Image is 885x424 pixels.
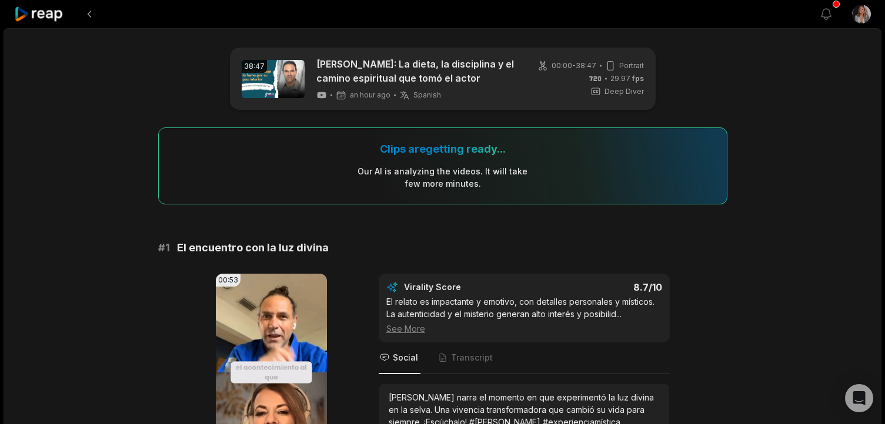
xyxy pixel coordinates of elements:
[619,60,644,71] span: Portrait
[605,86,644,97] span: Deep Diver
[177,240,329,256] span: El encuentro con la luz divina
[316,57,519,85] a: [PERSON_NAME]: La dieta, la disciplina y el camino espiritual que tomó el actor
[552,60,596,71] span: 00:00 - 38:47
[536,281,662,293] div: 8.7 /10
[386,322,662,335] div: See More
[451,352,493,364] span: Transcript
[413,90,441,100] span: Spanish
[393,352,418,364] span: Social
[379,342,670,374] nav: Tabs
[845,384,873,412] div: Open Intercom Messenger
[610,73,644,84] span: 29.97
[158,240,170,256] span: # 1
[350,90,390,100] span: an hour ago
[386,295,662,335] div: El relato es impactante y emotivo, con detalles personales y místicos. La autenticidad y el miste...
[632,74,644,83] span: fps
[404,281,530,293] div: Virality Score
[380,142,506,156] div: Clips are getting ready...
[357,165,528,190] div: Our AI is analyzing the video s . It will take few more minutes.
